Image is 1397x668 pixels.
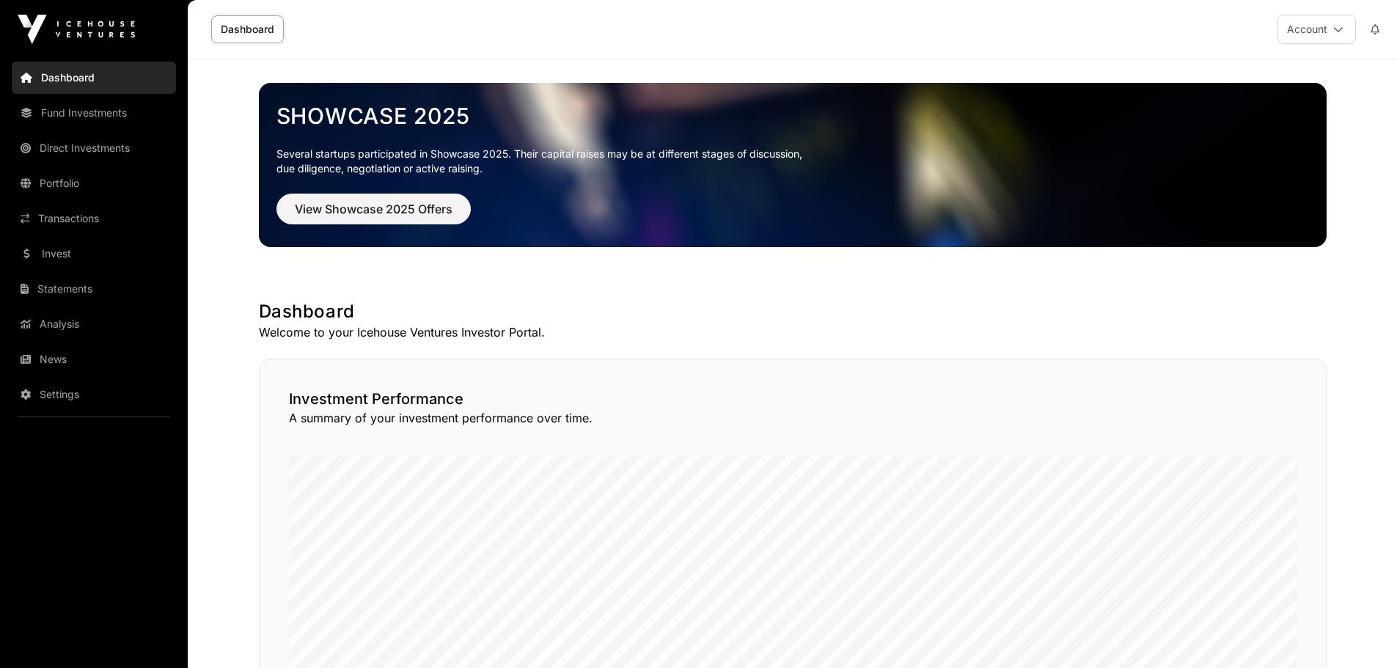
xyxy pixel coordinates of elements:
a: Analysis [12,308,176,340]
a: Statements [12,273,176,305]
p: A summary of your investment performance over time. [289,409,1297,427]
img: Icehouse Ventures Logo [18,15,135,44]
span: View Showcase 2025 Offers [295,200,452,218]
p: Welcome to your Icehouse Ventures Investor Portal. [259,323,1327,341]
button: View Showcase 2025 Offers [276,194,471,224]
a: Dashboard [211,15,284,43]
h2: Investment Performance [289,389,1297,409]
a: Invest [12,238,176,270]
a: News [12,343,176,375]
h1: Dashboard [259,300,1327,323]
a: Dashboard [12,62,176,94]
a: Direct Investments [12,132,176,164]
a: Showcase 2025 [276,103,1309,129]
a: View Showcase 2025 Offers [276,208,471,223]
a: Settings [12,378,176,411]
img: Showcase 2025 [259,83,1327,247]
a: Transactions [12,202,176,235]
a: Fund Investments [12,97,176,129]
a: Portfolio [12,167,176,199]
p: Several startups participated in Showcase 2025. Their capital raises may be at different stages o... [276,147,1309,176]
button: Account [1277,15,1356,44]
